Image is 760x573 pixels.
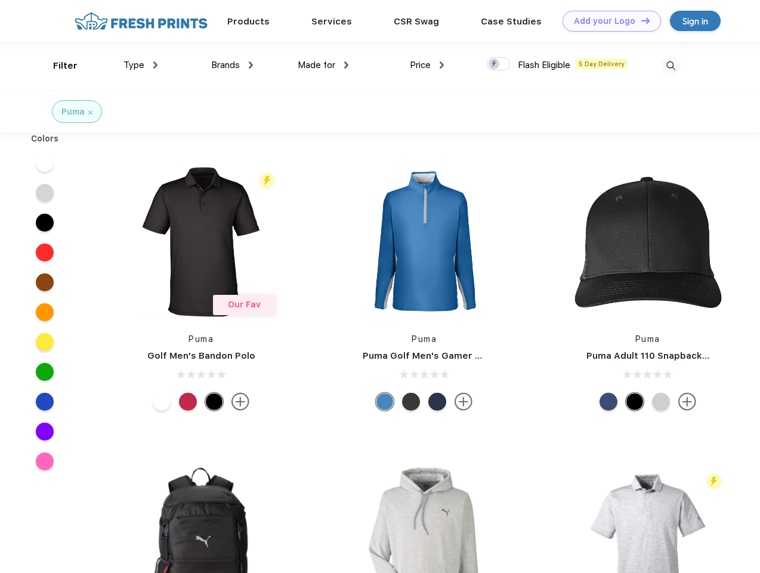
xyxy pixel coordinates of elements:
img: more.svg [455,393,472,411]
div: Add your Logo [574,16,635,26]
img: dropdown.png [344,61,348,69]
img: DT [641,17,650,24]
span: Flash Eligible [518,60,570,70]
img: dropdown.png [249,61,253,69]
a: Golf Men's Bandon Polo [147,350,255,361]
div: Pma Blk Pma Blk [626,393,644,411]
img: func=resize&h=266 [122,162,280,321]
span: Brands [211,60,240,70]
span: Price [410,60,431,70]
div: Quarry Brt Whit [652,393,670,411]
div: Bright White [153,393,171,411]
div: Puma [61,106,85,118]
img: filter_cancel.svg [88,110,92,115]
a: Products [227,16,270,27]
a: Services [311,16,352,27]
span: Made for [298,60,335,70]
img: desktop_search.svg [661,56,681,76]
a: CSR Swag [394,16,439,27]
img: dropdown.png [153,61,157,69]
span: Type [123,60,144,70]
img: func=resize&h=266 [345,162,503,321]
div: Puma Black [402,393,420,411]
span: Our Fav [228,300,261,309]
div: Colors [22,133,68,145]
div: Sign in [682,14,708,28]
img: more.svg [678,393,696,411]
div: Ski Patrol [179,393,197,411]
a: Puma [635,334,660,344]
img: more.svg [231,393,249,411]
a: Puma [189,334,214,344]
img: flash_active_toggle.svg [706,473,722,489]
a: Puma [412,334,437,344]
div: Navy Blazer [428,393,446,411]
img: flash_active_toggle.svg [259,172,275,189]
img: dropdown.png [440,61,444,69]
div: Puma Black [205,393,223,411]
div: Peacoat Qut Shd [600,393,617,411]
div: Bright Cobalt [376,393,394,411]
span: 5 Day Delivery [575,58,628,69]
img: fo%20logo%202.webp [71,11,211,32]
a: Sign in [670,11,721,31]
a: Puma Golf Men's Gamer Golf Quarter-Zip [363,350,551,361]
img: func=resize&h=266 [569,162,727,321]
div: Filter [53,59,78,73]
